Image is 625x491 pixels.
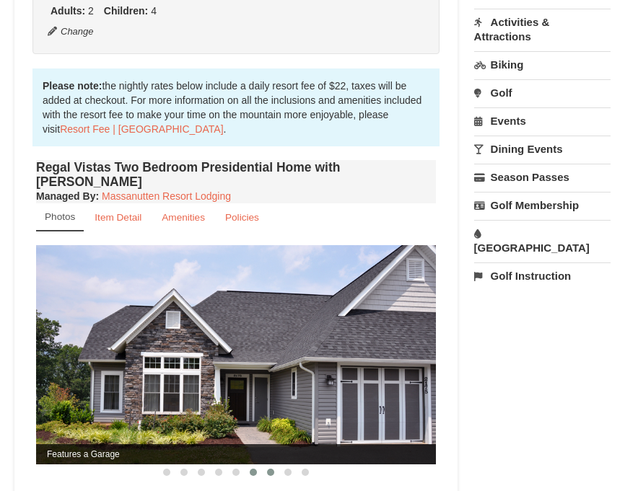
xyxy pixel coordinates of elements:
[216,203,268,231] a: Policies
[474,192,611,218] a: Golf Membership
[45,211,75,222] small: Photos
[474,220,611,261] a: [GEOGRAPHIC_DATA]
[474,51,611,78] a: Biking
[36,444,436,464] span: Features a Garage
[474,107,611,134] a: Events
[225,212,259,223] small: Policies
[88,5,94,17] span: 2
[36,203,84,231] a: Photos
[85,203,151,231] a: Item Detail
[43,80,102,92] strong: Please note:
[36,190,95,202] span: Managed By
[36,160,436,189] h4: Regal Vistas Two Bedroom Presidential Home with [PERSON_NAME]
[36,190,99,202] strong: :
[474,136,611,162] a: Dining Events
[474,164,611,190] a: Season Passes
[474,9,611,50] a: Activities & Attractions
[95,212,141,223] small: Item Detail
[104,5,148,17] strong: Children:
[36,245,436,464] img: Features a Garage
[102,190,231,202] a: Massanutten Resort Lodging
[151,5,157,17] span: 4
[47,24,95,40] button: Change
[51,5,85,17] strong: Adults:
[162,212,205,223] small: Amenities
[474,79,611,106] a: Golf
[474,262,611,289] a: Golf Instruction
[152,203,214,231] a: Amenities
[32,68,440,146] div: the nightly rates below include a daily resort fee of $22, taxes will be added at checkout. For m...
[60,123,223,135] a: Resort Fee | [GEOGRAPHIC_DATA]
